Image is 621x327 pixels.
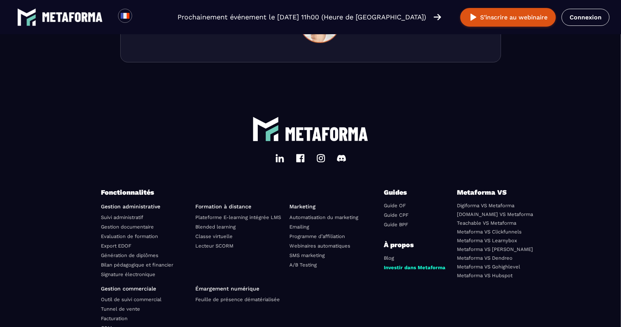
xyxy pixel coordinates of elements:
[290,214,359,220] a: Automatisation du marketing
[457,211,533,217] a: [DOMAIN_NAME] VS Metaforma
[195,214,281,220] a: Plateforme E-learning intégrée LMS
[101,214,144,220] a: Suivi administratif
[457,229,522,235] a: Metaforma VS Clickfunnels
[101,187,384,198] p: Fonctionnalités
[384,222,408,227] a: Guide BPF
[101,316,128,321] a: Facturation
[101,262,174,268] a: Bilan pédagogique et financier
[460,8,556,27] button: S’inscrire au webinaire
[290,252,325,258] a: SMS marketing
[457,187,520,198] p: Metaforma VS
[290,224,310,230] a: Emailing
[457,238,517,243] a: Metaforma VS Learnybox
[101,203,190,210] p: Gestion administrative
[296,154,305,163] img: facebook
[434,13,441,21] img: arrow-right
[562,9,610,26] a: Connexion
[101,243,132,249] a: Export EDOF
[384,187,429,198] p: Guides
[101,286,190,292] p: Gestion commerciale
[195,286,284,292] p: Émargement numérique
[275,154,284,163] img: linkedin
[101,252,159,258] a: Génération de diplômes
[139,13,144,22] input: Search for option
[316,154,326,163] img: instagram
[101,233,158,239] a: Evaluation de formation
[457,246,533,252] a: Metaforma VS [PERSON_NAME]
[457,220,517,226] a: Teachable VS Metaforma
[17,8,36,27] img: logo
[384,265,445,270] a: Investir dans Metaforma
[457,203,515,208] a: Digiforma VS Metaforma
[457,264,520,270] a: Metaforma VS Gohighlevel
[120,11,130,21] img: fr
[101,224,154,230] a: Gestion documentaire
[384,212,409,218] a: Guide CPF
[290,203,378,210] p: Marketing
[457,273,513,278] a: Metaforma VS Hubspot
[384,240,451,250] p: À propos
[252,116,279,142] img: logo
[384,255,394,261] a: Blog
[195,233,233,239] a: Classe virtuelle
[337,154,346,163] img: discord
[469,13,478,22] img: play
[285,127,369,141] img: logo
[132,9,151,25] div: Search for option
[195,243,233,249] a: Lecteur SCORM
[290,233,345,239] a: Programme d’affiliation
[384,203,406,208] a: Guide OF
[457,255,513,261] a: Metaforma VS Dendreo
[101,306,140,312] a: Tunnel de vente
[101,271,156,277] a: Signature électronique
[290,262,317,268] a: A/B Testing
[290,243,351,249] a: Webinaires automatiques
[177,12,426,22] p: Prochainement événement le [DATE] 11h00 (Heure de [GEOGRAPHIC_DATA])
[195,297,280,302] a: Feuille de présence dématérialisée
[101,297,162,302] a: Outil de suivi commercial
[195,224,236,230] a: Blended learning
[42,12,103,22] img: logo
[195,203,284,210] p: Formation à distance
